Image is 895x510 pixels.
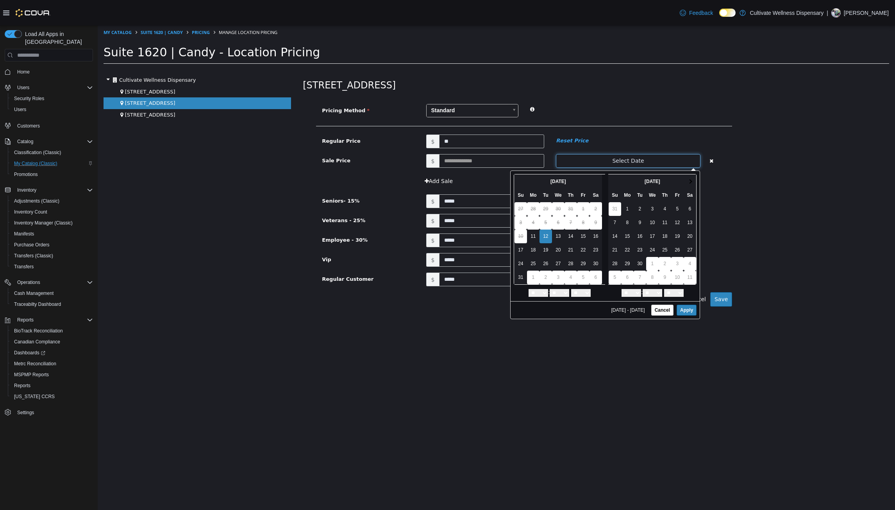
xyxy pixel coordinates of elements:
button: Reports [14,315,37,325]
a: Home [14,67,33,77]
a: BioTrack Reconciliation [11,326,66,336]
span: Customers [17,123,40,129]
span: $ [329,129,342,142]
span: [STREET_ADDRESS] [27,75,78,81]
td: 15 [479,204,492,218]
td: 9 [492,190,504,204]
button: Inventory Count [8,207,96,217]
span: Classification (Classic) [14,149,61,156]
a: MSPMP Reports [11,370,52,379]
span: Regular Price [224,113,263,119]
button: My Catalog (Classic) [8,158,96,169]
button: BioTrack Reconciliation [8,325,96,336]
span: Washington CCRS [11,392,93,401]
span: Classification (Classic) [11,148,93,157]
span: Users [14,106,26,113]
span: Promotions [11,170,93,179]
span: Transfers (Classic) [14,253,53,259]
p: Cultivate Wellness Dispensary [750,8,824,18]
td: 19 [573,204,586,218]
span: Manifests [11,229,93,239]
td: 17 [548,204,561,218]
span: Inventory Count [11,207,93,217]
button: Adjustments (Classic) [8,196,96,207]
button: Traceabilty Dashboard [8,299,96,310]
td: 24 [417,232,429,245]
span: Inventory [17,187,36,193]
td: 23 [536,218,548,232]
td: 11 [429,204,442,218]
span: Veterans - 25% [224,192,268,198]
a: Standard [329,79,421,92]
span: Regular Customer [224,251,276,257]
td: 26 [573,218,586,232]
td: 25 [561,218,573,232]
td: 28 [429,177,442,190]
a: Settings [14,408,37,417]
span: Manage Location Pricing [121,4,180,10]
td: 12 [442,204,454,218]
a: Cash Management [11,289,57,298]
span: Employee - 30% [224,212,270,217]
td: 4 [586,232,598,245]
td: 31 [467,177,479,190]
td: 3 [573,232,586,245]
td: 1 [429,245,442,259]
td: 2 [536,177,548,190]
span: BioTrack Reconciliation [14,328,63,334]
td: 20 [586,204,598,218]
button: Security Roles [8,93,96,104]
button: [US_STATE] CCRS [8,391,96,402]
span: Transfers [14,264,34,270]
td: 7 [536,245,548,259]
th: Tu [536,163,548,177]
td: 5 [573,177,586,190]
td: 13 [586,190,598,204]
td: 24 [548,218,561,232]
td: 30 [454,177,467,190]
td: 29 [523,232,536,245]
button: Manifests [8,228,96,239]
button: Inventory [14,185,39,195]
p: | [827,8,828,18]
span: Reports [14,315,93,325]
a: Customers [14,121,43,131]
td: 11 [561,190,573,204]
span: Adjustments (Classic) [14,198,59,204]
span: Reports [14,382,30,389]
div: : [511,261,599,273]
button: Inventory Manager (Classic) [8,217,96,228]
td: 5 [442,190,454,204]
span: $ [329,208,342,222]
th: Tu [442,163,454,177]
a: [US_STATE] CCRS [11,392,58,401]
span: Transfers (Classic) [11,251,93,260]
button: Transfers [8,261,96,272]
button: Users [2,82,96,93]
img: Cova [16,9,50,17]
td: 6 [454,190,467,204]
td: 4 [429,190,442,204]
a: Traceabilty Dashboard [11,300,64,309]
td: 15 [523,204,536,218]
button: Promotions [8,169,96,180]
th: [DATE] [523,149,586,163]
span: My Catalog (Classic) [14,160,57,167]
td: 5 [479,245,492,259]
a: Canadian Compliance [11,337,63,347]
a: Users [11,105,29,114]
th: Sa [586,163,598,177]
td: 16 [536,204,548,218]
button: Settings [2,407,96,418]
th: [DATE] [429,149,492,163]
td: 28 [467,232,479,245]
td: 23 [492,218,504,232]
span: [DATE] - [DATE] [513,282,550,287]
a: Transfers (Classic) [11,251,56,260]
th: Su [417,163,429,177]
td: 29 [442,177,454,190]
span: $ [329,247,342,261]
td: 22 [523,218,536,232]
span: BioTrack Reconciliation [11,326,93,336]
